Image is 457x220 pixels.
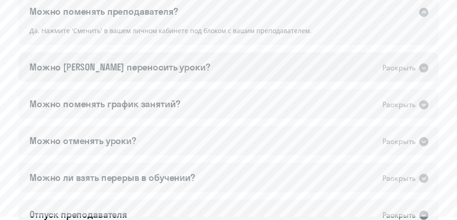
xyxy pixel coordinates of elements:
[18,25,439,46] div: Да. Нажмите 'Сменить' в вашем личном кабинете под блоком с вашим преподавателем.
[29,5,178,18] div: Можно поменять преподавателя?
[29,134,136,147] div: Можно отменять уроки?
[382,99,416,110] div: Раскрыть
[29,61,210,74] div: Можно [PERSON_NAME] переносить уроки?
[382,62,416,74] div: Раскрыть
[29,171,195,184] div: Можно ли взять перерыв в обучении?
[382,173,416,184] div: Раскрыть
[29,98,180,110] div: Можно поменять график занятий?
[382,136,416,147] div: Раскрыть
